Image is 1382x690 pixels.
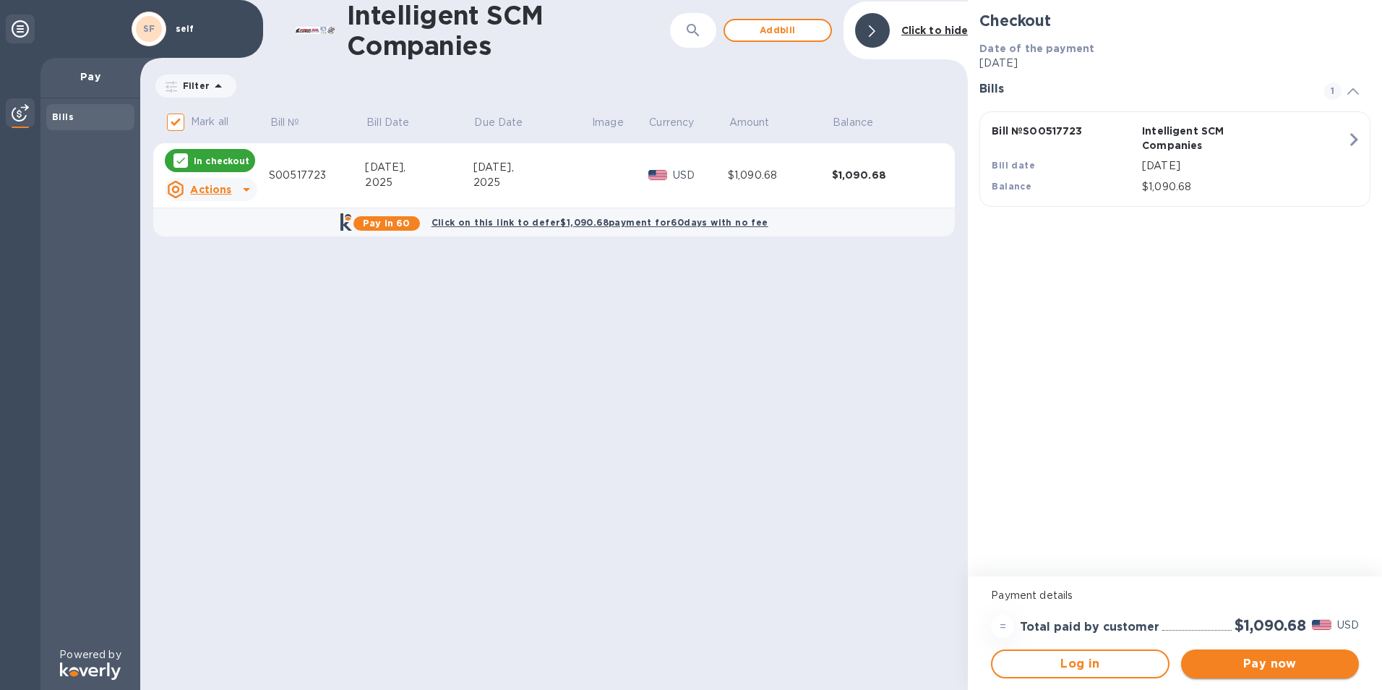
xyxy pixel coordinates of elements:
p: Bill № S00517723 [992,124,1136,138]
b: Bill date [992,160,1035,171]
p: Image [592,115,624,130]
p: Payment details [991,588,1359,603]
img: USD [1312,620,1331,630]
p: Filter [177,80,210,92]
b: Balance [992,181,1031,192]
p: Due Date [474,115,523,130]
div: 2025 [473,175,591,190]
b: Date of the payment [979,43,1094,54]
b: Click to hide [901,25,969,36]
p: Balance [833,115,873,130]
p: self [176,24,248,34]
button: Bill №S00517723Intelligent SCM CompaniesBill date[DATE]Balance$1,090.68 [979,111,1370,207]
span: Balance [833,115,892,130]
div: $1,090.68 [832,168,936,182]
p: Currency [649,115,694,130]
p: Amount [729,115,770,130]
p: Bill № [270,115,300,130]
div: [DATE], [365,160,473,175]
p: Pay [52,69,129,84]
span: Pay now [1193,655,1347,673]
h2: Checkout [979,12,1370,30]
b: Pay in 60 [363,218,410,229]
p: [DATE] [979,56,1370,71]
b: SF [143,23,155,34]
h2: $1,090.68 [1235,616,1306,634]
p: Mark all [191,114,228,129]
div: 2025 [365,175,473,190]
div: $1,090.68 [728,168,832,183]
span: Add bill [737,22,819,39]
p: [DATE] [1142,158,1347,174]
span: Bill Date [366,115,428,130]
div: = [991,615,1014,638]
p: In checkout [194,155,249,167]
p: USD [673,168,728,183]
p: Powered by [59,647,121,663]
div: [DATE], [473,160,591,175]
button: Addbill [724,19,832,42]
span: Amount [729,115,789,130]
p: $1,090.68 [1142,179,1347,195]
img: Logo [60,663,121,680]
h3: Total paid by customer [1020,621,1159,634]
div: S00517723 [269,168,365,183]
span: Due Date [474,115,541,130]
u: Actions [190,184,231,195]
h3: Bills [979,82,1307,96]
p: Intelligent SCM Companies [1142,124,1287,153]
b: Bills [52,111,74,122]
p: Bill Date [366,115,409,130]
b: Click on this link to defer $1,090.68 payment for 60 days with no fee [432,217,768,228]
button: Log in [991,649,1169,678]
img: USD [648,170,668,180]
span: Bill № [270,115,319,130]
button: Pay now [1181,649,1359,678]
span: 1 [1324,82,1342,100]
p: USD [1337,618,1359,633]
span: Log in [1004,655,1156,673]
